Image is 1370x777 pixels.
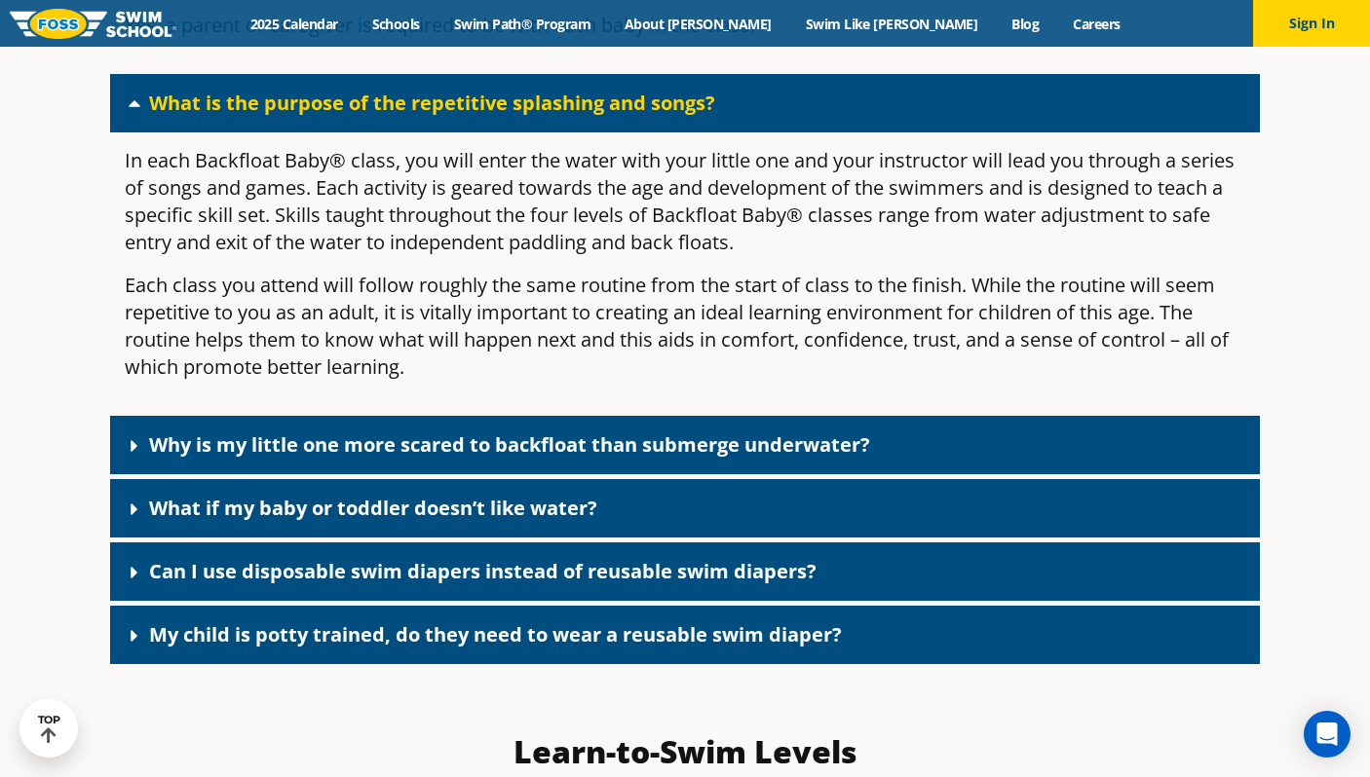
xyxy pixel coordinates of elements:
a: 2025 Calendar [233,15,355,33]
a: Why is my little one more scared to backfloat than submerge underwater? [149,431,870,458]
a: Can I use disposable swim diapers instead of reusable swim diapers? [149,558,817,584]
div: My child is potty trained, do they need to wear a reusable swim diaper? [110,606,1260,664]
a: What if my baby or toddler doesn’t like water? [149,495,597,521]
div: Why is my little one more scared to backfloat than submerge underwater? [110,416,1260,474]
img: FOSS Swim School Logo [10,9,176,39]
div: What is the purpose of the repetitive splashing and songs? [110,74,1260,132]
a: Careers [1056,15,1137,33]
h3: Learn-to-Swim Levels [225,732,1145,771]
a: Schools [355,15,437,33]
div: Open Intercom Messenger [1304,711,1351,758]
p: Each class you attend will follow roughly the same routine from the start of class to the finish.... [125,272,1245,381]
div: Can I use disposable swim diapers instead of reusable swim diapers? [110,542,1260,601]
div: What is the purpose of the repetitive splashing and songs? [110,132,1260,411]
a: My child is potty trained, do they need to wear a reusable swim diaper? [149,621,842,647]
a: Blog [995,15,1056,33]
a: What is the purpose of the repetitive splashing and songs? [149,90,715,116]
div: What if my baby or toddler doesn’t like water? [110,479,1260,537]
a: Swim Path® Program [437,15,607,33]
a: About [PERSON_NAME] [608,15,789,33]
div: TOP [38,714,60,744]
a: Swim Like [PERSON_NAME] [788,15,995,33]
p: In each Backfloat Baby® class, you will enter the water with your little one and your instructor ... [125,147,1245,256]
